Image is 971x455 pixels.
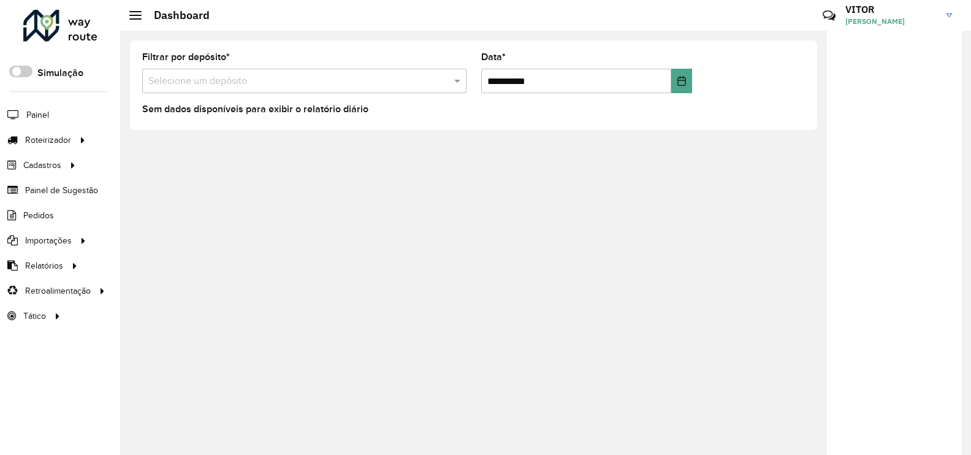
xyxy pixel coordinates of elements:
[25,259,63,272] span: Relatórios
[23,209,54,222] span: Pedidos
[142,50,230,64] label: Filtrar por depósito
[142,9,210,22] h2: Dashboard
[142,102,368,117] label: Sem dados disponíveis para exibir o relatório diário
[25,184,98,197] span: Painel de Sugestão
[25,234,72,247] span: Importações
[23,310,46,323] span: Tático
[23,159,61,172] span: Cadastros
[26,109,49,121] span: Painel
[25,285,91,297] span: Retroalimentação
[845,4,937,15] h3: VITOR
[845,16,937,27] span: [PERSON_NAME]
[816,2,842,29] a: Contato Rápido
[37,66,83,80] label: Simulação
[25,134,71,147] span: Roteirizador
[671,69,692,93] button: Choose Date
[481,50,506,64] label: Data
